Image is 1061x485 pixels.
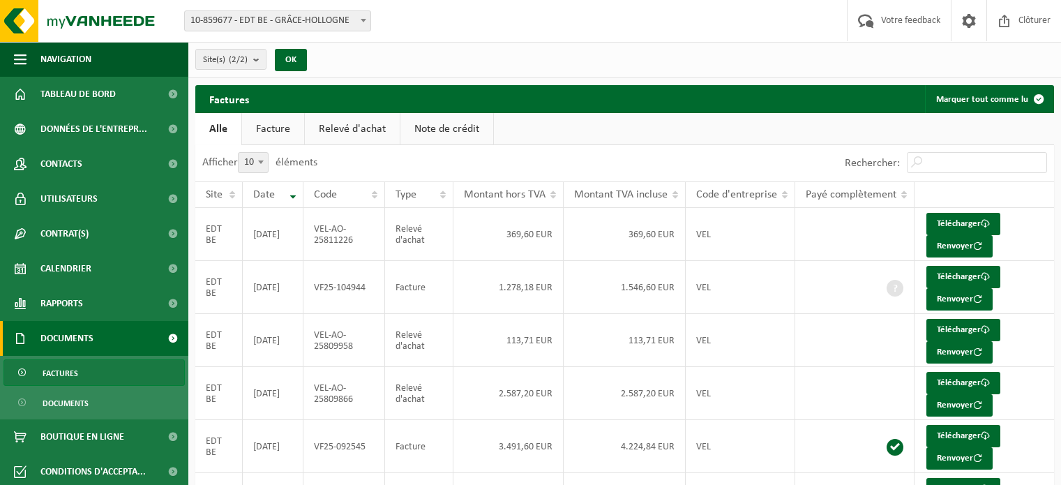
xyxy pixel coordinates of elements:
span: 10-859677 - EDT BE - GRÂCE-HOLLOGNE [185,11,370,31]
label: Rechercher: [845,158,900,169]
span: Site(s) [203,50,248,70]
td: Relevé d'achat [385,367,453,420]
a: Factures [3,359,185,386]
td: VEL [686,314,795,367]
a: Télécharger [926,266,1000,288]
td: EDT BE [195,208,243,261]
td: 369,60 EUR [453,208,564,261]
td: 113,71 EUR [564,314,686,367]
a: Alle [195,113,241,145]
a: Facture [242,113,304,145]
td: EDT BE [195,314,243,367]
a: Télécharger [926,372,1000,394]
td: VEL [686,367,795,420]
td: [DATE] [243,420,303,473]
td: VEL-AO-25809866 [303,367,384,420]
span: Rapports [40,286,83,321]
td: VEL [686,420,795,473]
td: Facture [385,420,453,473]
td: Relevé d'achat [385,314,453,367]
span: Date [253,189,275,200]
td: 4.224,84 EUR [564,420,686,473]
td: VF25-104944 [303,261,384,314]
a: Télécharger [926,425,1000,447]
span: Type [396,189,416,200]
button: Site(s)(2/2) [195,49,266,70]
span: Montant hors TVA [464,189,545,200]
button: Renvoyer [926,288,993,311]
td: 1.278,18 EUR [453,261,564,314]
a: Télécharger [926,213,1000,235]
button: Renvoyer [926,447,993,470]
td: EDT BE [195,420,243,473]
td: [DATE] [243,261,303,314]
span: Tableau de bord [40,77,116,112]
td: 113,71 EUR [453,314,564,367]
td: VEL [686,261,795,314]
span: Utilisateurs [40,181,98,216]
span: Site [206,189,223,200]
button: OK [275,49,307,71]
td: VEL-AO-25811226 [303,208,384,261]
count: (2/2) [229,55,248,64]
span: 10 [239,153,268,172]
a: Télécharger [926,319,1000,341]
span: Données de l'entrepr... [40,112,147,147]
span: Boutique en ligne [40,419,124,454]
td: VEL [686,208,795,261]
a: Documents [3,389,185,416]
span: Payé complètement [806,189,896,200]
h2: Factures [195,85,263,112]
button: Renvoyer [926,235,993,258]
td: [DATE] [243,367,303,420]
span: Documents [43,390,89,417]
span: Code d'entreprise [696,189,777,200]
td: [DATE] [243,314,303,367]
td: 2.587,20 EUR [453,367,564,420]
span: Calendrier [40,251,91,286]
span: Contacts [40,147,82,181]
td: EDT BE [195,367,243,420]
button: Renvoyer [926,394,993,417]
td: 3.491,60 EUR [453,420,564,473]
span: Code [314,189,337,200]
td: VF25-092545 [303,420,384,473]
button: Marquer tout comme lu [925,85,1053,113]
a: Relevé d'achat [305,113,400,145]
td: EDT BE [195,261,243,314]
span: Factures [43,360,78,387]
span: Documents [40,321,93,356]
td: Facture [385,261,453,314]
span: Montant TVA incluse [574,189,668,200]
td: 369,60 EUR [564,208,686,261]
label: Afficher éléments [202,157,317,168]
td: 2.587,20 EUR [564,367,686,420]
button: Renvoyer [926,341,993,364]
td: 1.546,60 EUR [564,261,686,314]
a: Note de crédit [400,113,493,145]
span: Contrat(s) [40,216,89,251]
span: Navigation [40,42,91,77]
td: VEL-AO-25809958 [303,314,384,367]
td: [DATE] [243,208,303,261]
span: 10 [238,152,269,173]
span: 10-859677 - EDT BE - GRÂCE-HOLLOGNE [184,10,371,31]
td: Relevé d'achat [385,208,453,261]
